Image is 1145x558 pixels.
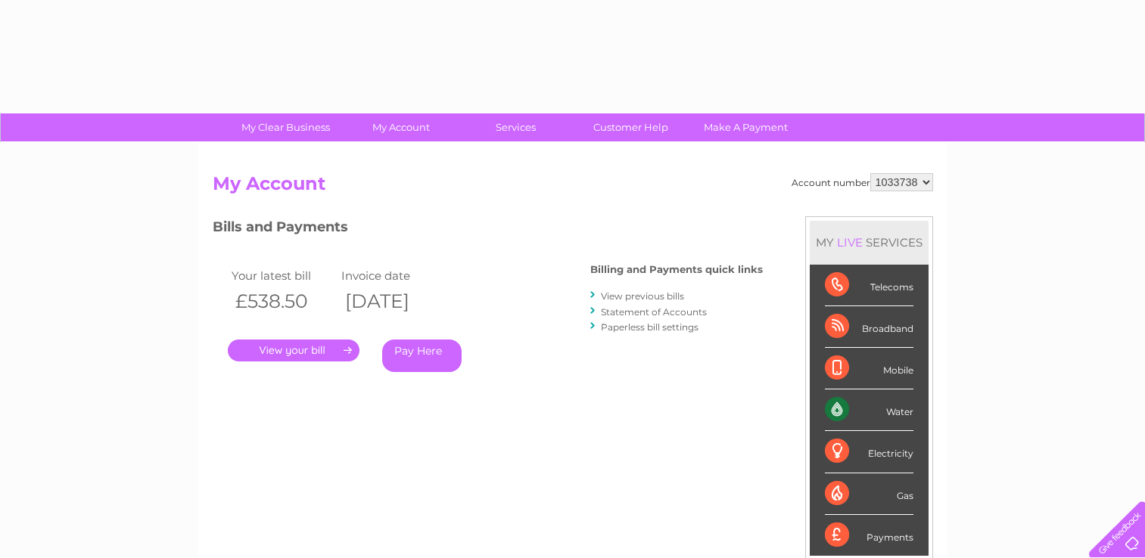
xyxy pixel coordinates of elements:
[338,113,463,141] a: My Account
[568,113,693,141] a: Customer Help
[810,221,929,264] div: MY SERVICES
[382,339,462,372] a: Pay Here
[213,173,933,202] h2: My Account
[338,265,447,286] td: Invoice date
[825,389,913,431] div: Water
[601,321,699,333] a: Paperless bill settings
[834,235,866,250] div: LIVE
[590,264,763,275] h4: Billing and Payments quick links
[223,113,348,141] a: My Clear Business
[825,473,913,515] div: Gas
[601,290,684,302] a: View previous bills
[228,265,338,286] td: Your latest bill
[792,173,933,191] div: Account number
[338,286,447,317] th: [DATE]
[453,113,578,141] a: Services
[825,515,913,556] div: Payments
[683,113,808,141] a: Make A Payment
[825,431,913,473] div: Electricity
[825,306,913,348] div: Broadband
[213,216,763,243] h3: Bills and Payments
[228,339,359,361] a: .
[601,306,707,318] a: Statement of Accounts
[825,265,913,306] div: Telecoms
[825,348,913,389] div: Mobile
[228,286,338,317] th: £538.50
